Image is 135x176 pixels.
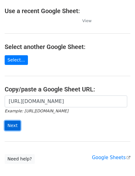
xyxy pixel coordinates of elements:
a: View [76,18,92,23]
h4: Select another Google Sheet: [5,43,130,51]
a: Need help? [5,154,35,164]
iframe: Chat Widget [104,146,135,176]
input: Next [5,121,20,130]
small: Example: [URL][DOMAIN_NAME] [5,109,68,113]
a: Google Sheets [92,155,130,160]
div: 聊天小组件 [104,146,135,176]
h4: Use a recent Google Sheet: [5,7,130,15]
small: View [82,18,92,23]
h4: Copy/paste a Google Sheet URL: [5,86,130,93]
input: Paste your Google Sheet URL here [5,95,127,107]
a: Select... [5,55,28,65]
